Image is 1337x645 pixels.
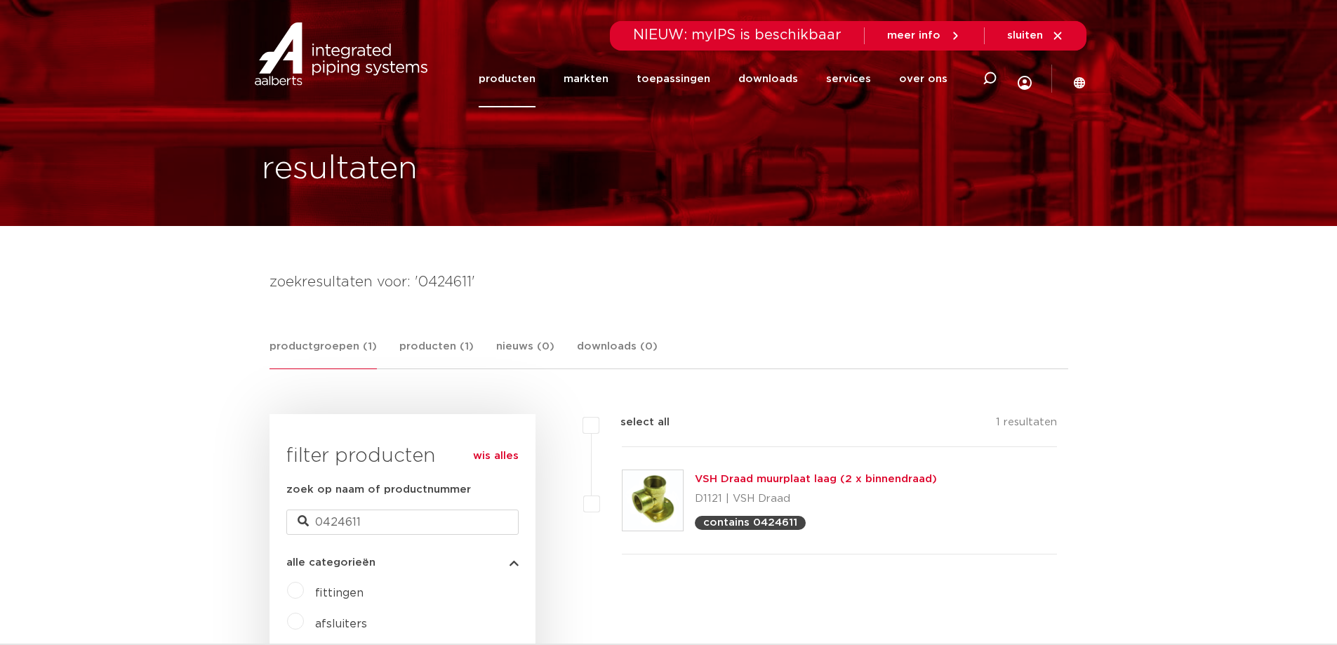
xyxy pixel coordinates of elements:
a: wis alles [473,448,519,465]
div: my IPS [1018,46,1032,112]
span: alle categorieën [286,557,375,568]
p: 1 resultaten [996,414,1057,436]
a: producten (1) [399,338,474,368]
a: VSH Draad muurplaat laag (2 x binnendraad) [695,474,937,484]
h3: filter producten [286,442,519,470]
a: over ons [899,51,947,107]
a: productgroepen (1) [270,338,377,369]
a: afsluiters [315,618,367,630]
img: Thumbnail for VSH Draad muurplaat laag (2 x binnendraad) [623,470,683,531]
label: select all [599,414,670,431]
a: downloads [738,51,798,107]
a: fittingen [315,587,364,599]
h1: resultaten [262,147,418,192]
input: zoeken [286,510,519,535]
a: sluiten [1007,29,1064,42]
label: zoek op naam of productnummer [286,481,471,498]
p: D1121 | VSH Draad [695,488,937,510]
p: contains 0424611 [703,517,797,528]
span: NIEUW: myIPS is beschikbaar [633,28,842,42]
nav: Menu [479,51,947,107]
span: meer info [887,30,940,41]
button: alle categorieën [286,557,519,568]
h4: zoekresultaten voor: '0424611' [270,271,1068,293]
a: nieuws (0) [496,338,554,368]
a: producten [479,51,536,107]
a: downloads (0) [577,338,658,368]
a: services [826,51,871,107]
a: toepassingen [637,51,710,107]
span: sluiten [1007,30,1043,41]
a: meer info [887,29,962,42]
a: markten [564,51,608,107]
